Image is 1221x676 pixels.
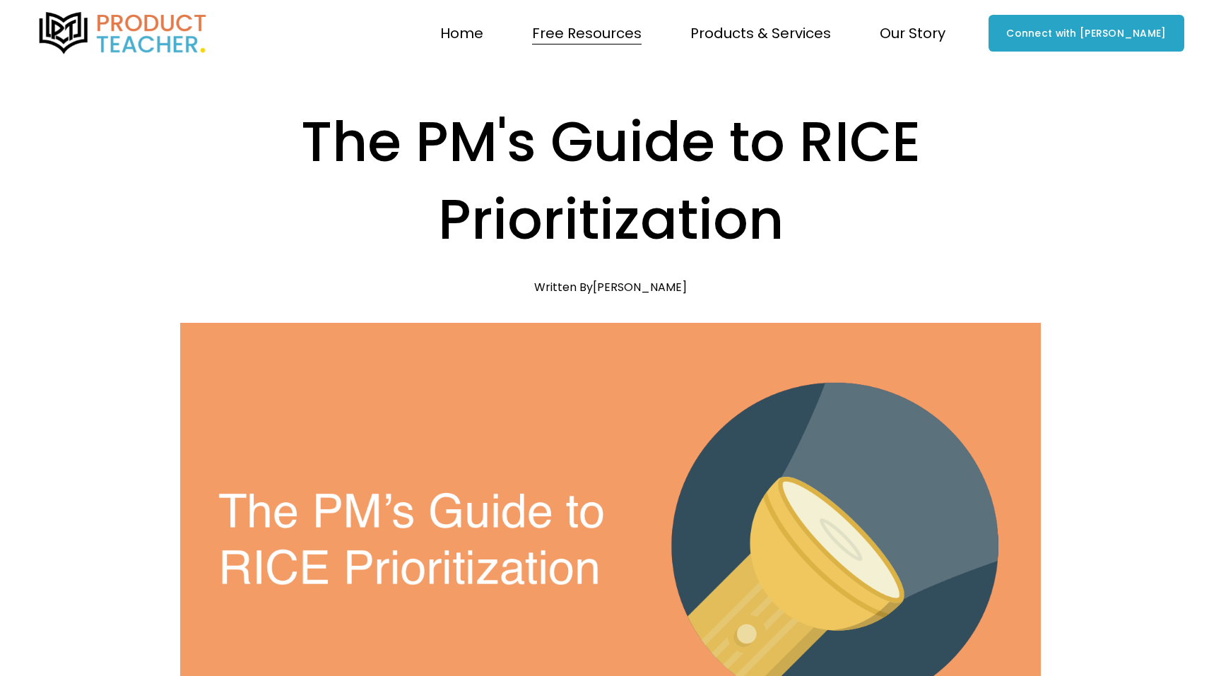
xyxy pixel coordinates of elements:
a: [PERSON_NAME] [593,279,687,295]
a: folder dropdown [532,19,642,47]
a: folder dropdown [880,19,945,47]
a: Home [440,19,483,47]
div: Written By [534,280,687,294]
a: folder dropdown [690,19,831,47]
span: Products & Services [690,20,831,46]
a: Connect with [PERSON_NAME] [989,15,1184,52]
span: Our Story [880,20,945,46]
span: Free Resources [532,20,642,46]
h1: The PM's Guide to RICE Prioritization [180,103,1041,258]
img: Product Teacher [37,12,209,54]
